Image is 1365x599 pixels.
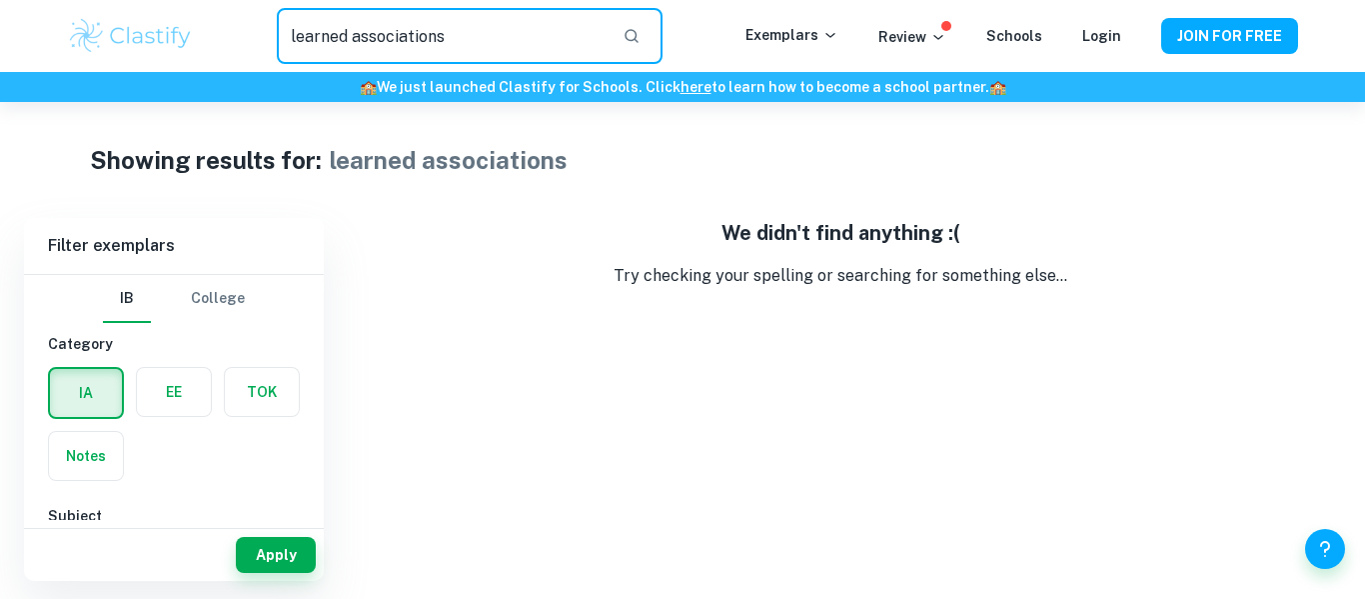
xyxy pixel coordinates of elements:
span: 🏫 [360,79,377,95]
button: Help and Feedback [1305,529,1345,569]
input: Search for any exemplars... [277,8,607,64]
button: EE [137,368,211,416]
button: IB [103,275,151,323]
span: 🏫 [989,79,1006,95]
a: here [681,79,711,95]
button: Apply [236,537,316,573]
img: Clastify logo [67,16,194,56]
p: Try checking your spelling or searching for something else... [340,264,1341,288]
h6: Subject [48,505,300,527]
button: JOIN FOR FREE [1161,18,1298,54]
h5: We didn't find anything :( [340,218,1341,248]
h6: We just launched Clastify for Schools. Click to learn how to become a school partner. [4,76,1361,98]
a: Schools [986,28,1042,44]
h6: Category [48,333,300,355]
button: IA [50,369,122,417]
h1: learned associations [330,142,568,178]
h6: Filter exemplars [24,218,324,274]
p: Review [878,26,946,48]
a: Login [1082,28,1121,44]
button: College [191,275,245,323]
p: Exemplars [745,24,838,46]
div: Filter type choice [103,275,245,323]
button: Notes [49,432,123,480]
button: TOK [225,368,299,416]
h1: Showing results for: [90,142,322,178]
